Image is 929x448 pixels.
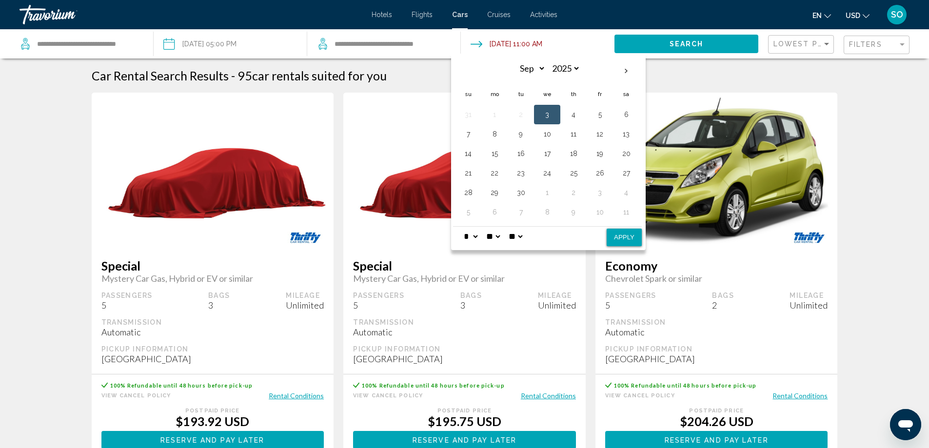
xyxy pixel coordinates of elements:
[618,186,634,199] button: Day 4
[605,258,828,273] span: Economy
[618,147,634,160] button: Day 20
[353,300,404,311] div: 5
[471,29,542,58] button: Drop-off date: Sep 07, 2025 11:00 AM
[670,40,704,48] span: Search
[613,60,639,82] button: Next month
[101,327,324,337] div: Automatic
[592,127,608,141] button: Day 12
[605,318,828,327] div: Transmission
[487,166,502,180] button: Day 22
[566,127,581,141] button: Day 11
[539,166,555,180] button: Day 24
[231,68,235,83] span: -
[208,291,230,300] div: Bags
[605,273,828,284] span: Chevrolet Spark or similar
[101,345,324,353] div: Pickup Information
[618,205,634,219] button: Day 11
[530,11,557,19] a: Activities
[790,300,828,311] div: Unlimited
[353,273,576,284] span: Mystery Car Gas, Hybrid or EV or similar
[773,40,836,48] span: Lowest Price
[538,291,576,300] div: Mileage
[487,127,502,141] button: Day 8
[101,433,324,444] a: Reserve and pay later
[605,345,828,353] div: Pickup Information
[614,382,757,389] span: 100% Refundable until 48 hours before pick-up
[605,291,656,300] div: Passengers
[592,147,608,160] button: Day 19
[605,353,828,364] div: [GEOGRAPHIC_DATA]
[521,391,576,400] button: Rental Conditions
[513,127,529,141] button: Day 9
[353,345,576,353] div: Pickup Information
[618,166,634,180] button: Day 27
[101,353,324,364] div: [GEOGRAPHIC_DATA]
[812,12,822,19] span: en
[566,186,581,199] button: Day 2
[592,186,608,199] button: Day 3
[92,102,334,238] img: primary.png
[101,300,153,311] div: 5
[549,60,580,77] select: Select year
[269,391,324,400] button: Rental Conditions
[605,391,675,400] button: View Cancel Policy
[772,391,828,400] button: Rental Conditions
[566,205,581,219] button: Day 9
[618,127,634,141] button: Day 13
[412,11,433,19] a: Flights
[614,35,758,53] button: Search
[277,227,334,249] img: THRIFTY
[513,186,529,199] button: Day 30
[353,433,576,444] a: Reserve and pay later
[605,433,828,444] a: Reserve and pay later
[484,227,502,246] select: Select minute
[101,408,324,414] div: Postpaid Price
[353,327,576,337] div: Automatic
[101,414,324,429] div: $193.92 USD
[607,229,642,246] button: Apply
[507,227,524,246] select: Select AM/PM
[372,11,392,19] a: Hotels
[846,8,870,22] button: Change currency
[460,166,476,180] button: Day 21
[460,186,476,199] button: Day 28
[353,408,576,414] div: Postpaid Price
[101,318,324,327] div: Transmission
[92,68,229,83] h1: Car Rental Search Results
[592,205,608,219] button: Day 10
[452,11,468,19] a: Cars
[343,102,586,238] img: primary.png
[712,300,734,311] div: 2
[487,205,502,219] button: Day 6
[101,391,171,400] button: View Cancel Policy
[413,436,516,444] span: Reserve and pay later
[595,80,838,261] img: primary.png
[353,391,423,400] button: View Cancel Policy
[101,291,153,300] div: Passengers
[487,11,511,19] a: Cruises
[618,108,634,121] button: Day 6
[605,408,828,414] div: Postpaid Price
[605,327,828,337] div: Automatic
[487,147,502,160] button: Day 15
[890,409,921,440] iframe: Button to launch messaging window
[101,273,324,284] span: Mystery Car Gas, Hybrid or EV or similar
[460,127,476,141] button: Day 7
[487,186,502,199] button: Day 29
[514,60,546,77] select: Select month
[252,68,387,83] span: car rentals suited for you
[605,414,828,429] div: $204.26 USD
[20,5,362,24] a: Travorium
[353,353,576,364] div: [GEOGRAPHIC_DATA]
[539,186,555,199] button: Day 1
[592,166,608,180] button: Day 26
[286,300,324,311] div: Unlimited
[884,4,909,25] button: User Menu
[605,300,656,311] div: 5
[566,108,581,121] button: Day 4
[460,147,476,160] button: Day 14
